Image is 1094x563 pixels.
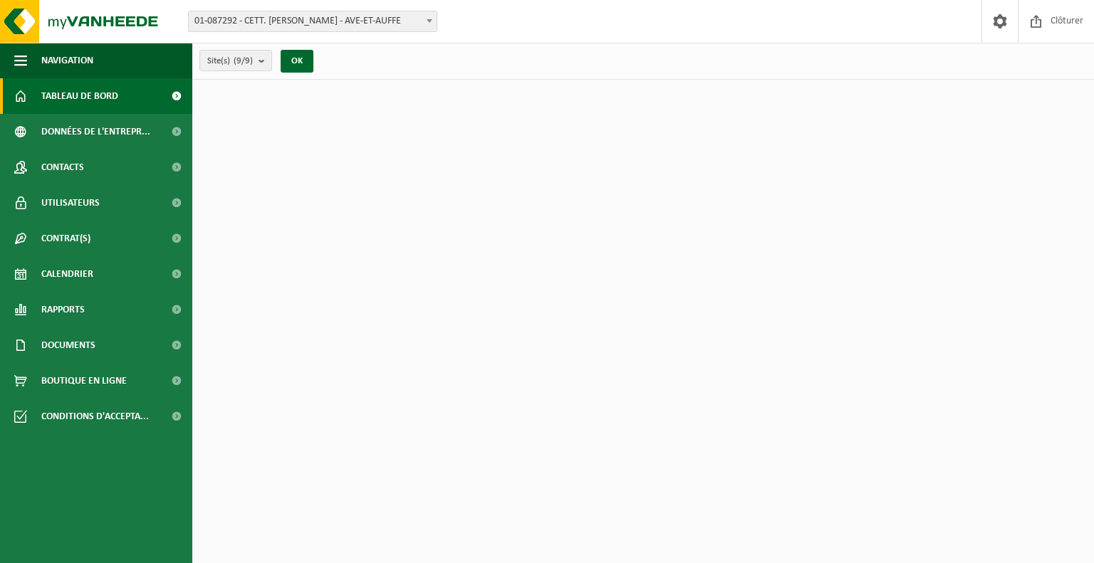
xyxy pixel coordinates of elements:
span: Tableau de bord [41,78,118,114]
span: Rapports [41,292,85,327]
span: Site(s) [207,51,253,72]
span: Boutique en ligne [41,363,127,399]
span: Navigation [41,43,93,78]
span: Contrat(s) [41,221,90,256]
button: OK [281,50,313,73]
count: (9/9) [234,56,253,65]
span: 01-087292 - CETT. P. MONSEU - AVE-ET-AUFFE [189,11,437,31]
button: Site(s)(9/9) [199,50,272,71]
span: Données de l'entrepr... [41,114,150,149]
span: Documents [41,327,95,363]
span: Contacts [41,149,84,185]
span: Utilisateurs [41,185,100,221]
span: Conditions d'accepta... [41,399,149,434]
span: Calendrier [41,256,93,292]
span: 01-087292 - CETT. P. MONSEU - AVE-ET-AUFFE [188,11,437,32]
